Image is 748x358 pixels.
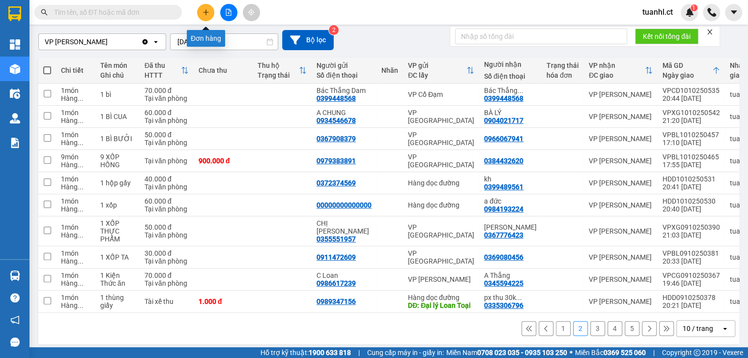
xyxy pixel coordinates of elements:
div: 9 món [61,153,90,161]
div: 1 món [61,87,90,94]
div: VPCG0910250367 [662,271,720,279]
div: 0966067941 [484,135,523,143]
div: 0369080456 [484,253,523,261]
button: caret-down [725,4,742,21]
div: VP [PERSON_NAME] [589,275,653,283]
span: tuanhl.ct [634,6,681,18]
div: 21:20 [DATE] [662,117,720,124]
div: 0934546678 [316,117,356,124]
input: Select a date range. [171,34,278,50]
div: VP [PERSON_NAME] [589,227,653,235]
div: HTTT [144,71,181,79]
div: 1 thùng giấy [100,294,135,309]
div: Hàng dọc đường [408,179,474,187]
div: VP [GEOGRAPHIC_DATA] [408,249,474,265]
div: Ghi chú [100,71,135,79]
th: Toggle SortBy [658,58,725,84]
button: 3 [590,321,605,336]
span: message [10,337,20,347]
div: VP [PERSON_NAME] [589,253,653,261]
div: a đức [484,197,537,205]
span: Cung cấp máy in - giấy in: [367,347,444,358]
div: 20:33 [DATE] [662,257,720,265]
div: Hàng dọc đường [408,201,474,209]
div: Hàng dọc đường [408,294,474,301]
span: Miền Nam [446,347,567,358]
div: Tại văn phòng [144,139,189,147]
div: CHỊ NHUNG [316,219,372,235]
img: phone-icon [707,8,716,17]
div: hóa đơn [547,71,579,79]
div: 0335306796 [484,301,523,309]
div: Tại văn phòng [144,279,189,287]
div: Hàng thông thường [61,231,90,239]
div: Hàng thông thường [61,279,90,287]
div: 20:44 [DATE] [662,94,720,102]
div: 20:41 [DATE] [662,183,720,191]
span: plus [202,9,209,16]
div: 1 Kiện Thức ăn [100,271,135,287]
th: Toggle SortBy [253,58,312,84]
input: Tìm tên, số ĐT hoặc mã đơn [54,7,170,18]
div: VP gửi [408,61,466,69]
div: 1 món [61,109,90,117]
span: ... [518,87,523,94]
img: dashboard-icon [10,39,20,50]
div: 60.000 đ [144,197,189,205]
span: ... [78,301,84,309]
div: VP [PERSON_NAME] [589,201,653,209]
div: VP [PERSON_NAME] [589,157,653,165]
span: ... [78,117,84,124]
div: 0367776423 [484,231,523,239]
span: ... [78,231,84,239]
div: A CHUNG [316,109,372,117]
span: Kết nối tổng đài [643,31,690,42]
span: ... [78,161,84,169]
svg: open [152,38,160,46]
div: 1 món [61,131,90,139]
div: 70.000 đ [144,271,189,279]
button: plus [197,4,214,21]
div: 1 món [61,223,90,231]
div: Tại văn phòng [144,257,189,265]
strong: 1900 633 818 [309,349,351,357]
div: Hàng thông thường [61,301,90,309]
div: Hàng thông thường [61,94,90,102]
span: Hỗ trợ kỹ thuật: [260,347,351,358]
div: 1 BÌ BƯỞI [100,135,135,143]
div: VP Cổ Đạm [408,90,474,98]
div: VPBL1010250457 [662,131,720,139]
div: Chi tiết [61,66,90,74]
div: 17:10 [DATE] [662,139,720,147]
div: Hàng thông thường [61,139,90,147]
button: aim [243,4,260,21]
span: question-circle [10,293,20,302]
span: ... [516,294,522,301]
div: 0911472609 [316,253,356,261]
div: C Loan [316,271,372,279]
div: HDD1010250530 [662,197,720,205]
div: VP nhận [589,61,645,69]
span: ... [78,257,84,265]
div: Tại văn phòng [144,157,189,165]
div: Tại văn phòng [144,117,189,124]
div: 20:40 [DATE] [662,205,720,213]
th: Toggle SortBy [403,58,479,84]
img: logo-vxr [8,6,21,21]
div: 0355551957 [316,235,356,243]
div: 0345594225 [484,279,523,287]
div: VP [GEOGRAPHIC_DATA] [408,153,474,169]
div: 30.000 đ [144,249,189,257]
div: VPXG0910250390 [662,223,720,231]
span: 1 [692,4,695,11]
span: caret-down [729,8,738,17]
div: 1 món [61,294,90,301]
div: 0979383891 [316,157,356,165]
div: VP [PERSON_NAME] [589,90,653,98]
div: 0399489561 [484,183,523,191]
input: Nhập số tổng đài [455,29,627,44]
div: 50.000 đ [144,223,189,231]
svg: open [721,325,729,332]
button: 4 [607,321,622,336]
img: warehouse-icon [10,89,20,99]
